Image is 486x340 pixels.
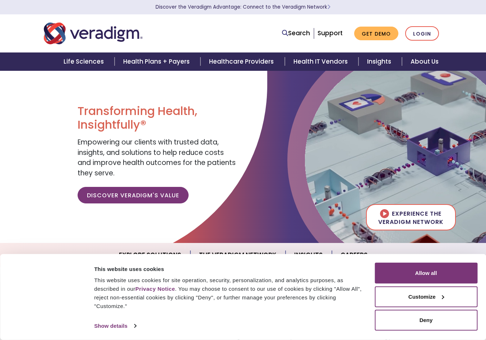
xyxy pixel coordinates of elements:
div: This website uses cookies [94,265,366,273]
h1: Transforming Health, Insightfully® [78,104,237,132]
a: Login [405,26,439,41]
a: Privacy Notice [135,286,175,292]
a: Get Demo [354,27,398,41]
a: Support [318,29,343,37]
a: Healthcare Providers [200,52,284,71]
a: Health IT Vendors [285,52,358,71]
a: Insights [358,52,402,71]
a: Discover Veradigm's Value [78,187,189,203]
span: Empowering our clients with trusted data, insights, and solutions to help reduce costs and improv... [78,137,236,178]
a: The Veradigm Network [190,246,286,264]
a: Careers [332,246,376,264]
button: Allow all [375,263,477,284]
a: Show details [94,321,136,331]
span: Learn More [327,4,330,10]
a: Search [282,28,310,38]
img: Veradigm logo [44,22,143,45]
button: Deny [375,310,477,331]
a: Explore Solutions [110,246,190,264]
a: Life Sciences [55,52,115,71]
a: Insights [286,246,332,264]
a: About Us [402,52,447,71]
a: Health Plans + Payers [115,52,200,71]
a: Discover the Veradigm Advantage: Connect to the Veradigm NetworkLearn More [156,4,330,10]
div: This website uses cookies for site operation, security, personalization, and analytics purposes, ... [94,276,366,311]
button: Customize [375,286,477,307]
